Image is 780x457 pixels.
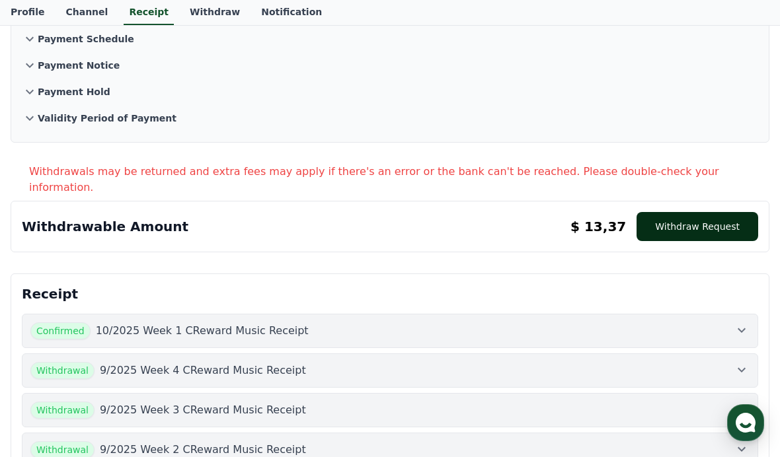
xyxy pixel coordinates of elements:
p: Validity Period of Payment [38,112,176,125]
span: Withdrawal [30,362,95,379]
p: Payment Notice [38,59,120,72]
p: 9/2025 Week 4 CReward Music Receipt [100,363,306,378]
button: Payment Notice [22,52,758,79]
button: Payment Hold [22,79,758,105]
button: Confirmed 10/2025 Week 1 CReward Music Receipt [22,314,758,348]
a: Settings [171,347,254,380]
p: Payment Schedule [38,32,134,46]
span: Confirmed [30,322,91,339]
button: Withdrawal 9/2025 Week 4 CReward Music Receipt [22,353,758,388]
p: $ 13,37 [570,217,626,236]
p: Receipt [22,285,758,303]
p: 9/2025 Week 3 CReward Music Receipt [100,402,306,418]
p: Withdrawable Amount [22,217,188,236]
span: Messages [110,368,149,378]
span: Settings [196,367,228,378]
button: Withdrawal 9/2025 Week 3 CReward Music Receipt [22,393,758,427]
a: Messages [87,347,171,380]
button: Withdraw Request [637,212,758,241]
button: Validity Period of Payment [22,105,758,131]
p: Withdrawals may be returned and extra fees may apply if there's an error or the bank can't be rea... [29,164,769,195]
p: Payment Hold [38,85,110,98]
span: Withdrawal [30,402,95,419]
p: 10/2025 Week 1 CReward Music Receipt [96,323,309,339]
button: Payment Schedule [22,26,758,52]
a: Home [4,347,87,380]
span: Home [34,367,57,378]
